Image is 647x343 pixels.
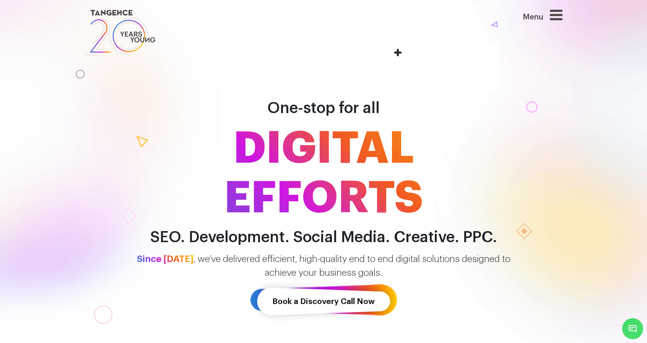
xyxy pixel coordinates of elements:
[137,254,193,264] span: Since [DATE]
[250,280,397,324] a: Book a Discovery Call Now
[85,8,156,57] img: logo SVG
[106,229,541,246] h2: SEO. Development. Social Media. Creative. PPC.
[106,252,541,280] p: , we’ve delivered efficient, high-quality end to end digital solutions designed to achieve your b...
[267,100,380,116] span: One-stop for all
[622,318,643,339] span: Chat Widget
[106,124,541,223] span: DIGITAL EFFORTS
